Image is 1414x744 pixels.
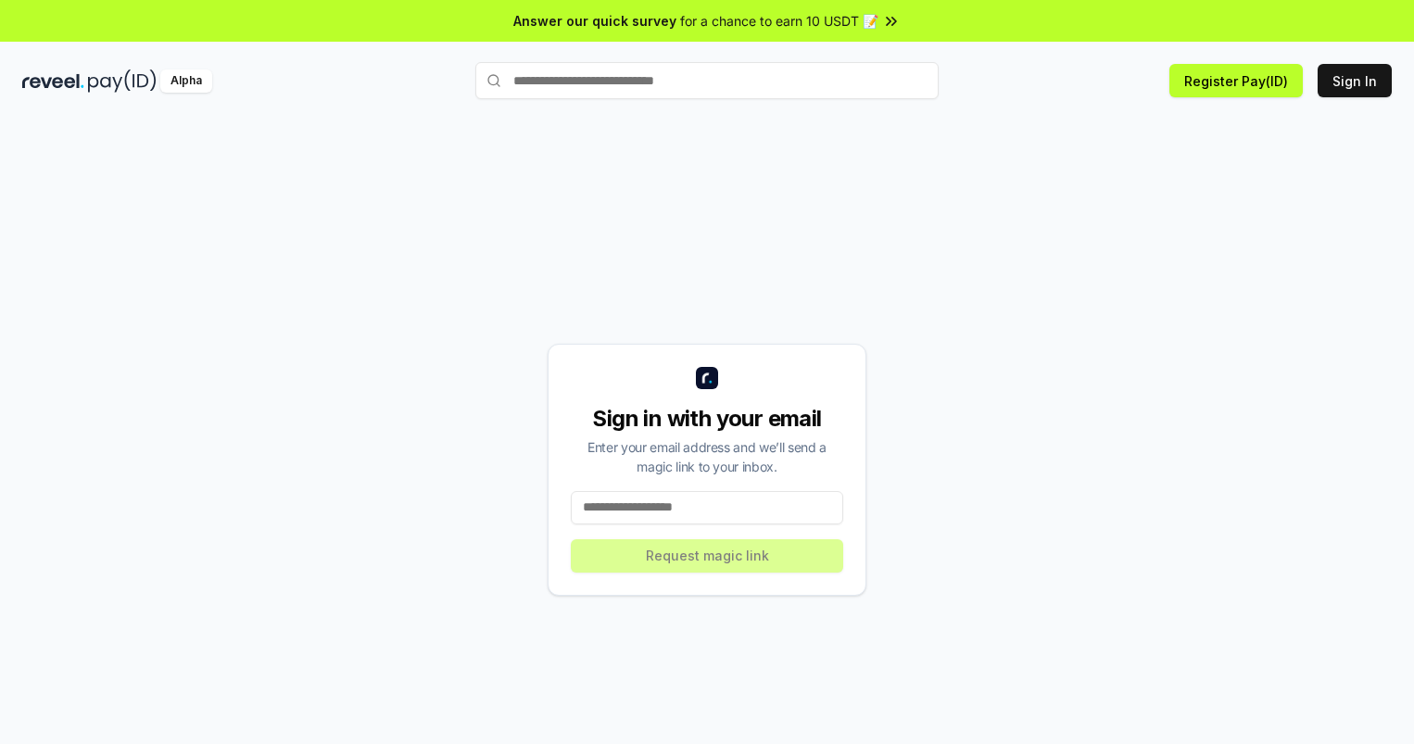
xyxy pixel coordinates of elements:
div: Enter your email address and we’ll send a magic link to your inbox. [571,437,843,476]
div: Alpha [160,69,212,93]
button: Register Pay(ID) [1169,64,1303,97]
div: Sign in with your email [571,404,843,434]
img: logo_small [696,367,718,389]
button: Sign In [1318,64,1392,97]
img: pay_id [88,69,157,93]
img: reveel_dark [22,69,84,93]
span: Answer our quick survey [513,11,676,31]
span: for a chance to earn 10 USDT 📝 [680,11,878,31]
